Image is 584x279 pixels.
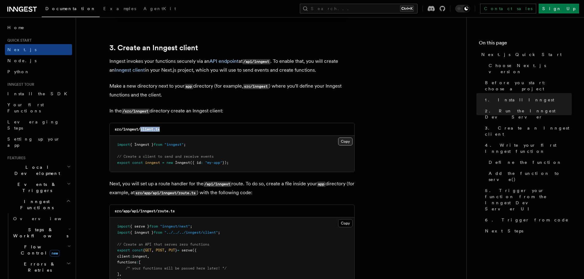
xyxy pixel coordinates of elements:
a: Contact sales [480,4,536,13]
span: Choose Next.js version [489,62,572,75]
span: [ [139,260,141,264]
span: functions [117,260,136,264]
button: Events & Triggers [5,179,72,196]
span: PUT [169,248,175,252]
span: // Create an API that serves zero functions [117,242,209,247]
span: import [117,224,130,228]
code: /api/inngest [204,182,231,187]
span: from [154,230,162,235]
button: Flow Controlnew [11,241,72,258]
a: Home [5,22,72,33]
span: Inngest Functions [5,198,66,211]
span: "../../../inngest/client" [164,230,218,235]
span: Examples [103,6,136,11]
span: Node.js [7,58,36,63]
code: /src/inngest [122,109,150,114]
a: Define the function [486,157,572,168]
span: , [151,248,154,252]
span: from [154,142,162,147]
span: Setting up your app [7,137,60,148]
span: ; [184,142,186,147]
a: 2. Run the Inngest Dev Server [483,105,572,123]
span: , [147,254,149,258]
span: inngest [145,160,160,165]
a: Examples [100,2,140,17]
a: Inngest client [115,67,145,73]
span: Documentation [45,6,96,11]
a: Next Steps [483,225,572,236]
span: "inngest" [164,142,184,147]
a: 1. Install Inngest [483,94,572,105]
a: 5. Trigger your function from the Inngest Dev Server UI [483,185,572,214]
span: Next.js Quick Start [481,51,562,58]
a: Leveraging Steps [5,116,72,134]
span: Your first Functions [7,102,44,113]
span: Next.js [7,47,36,52]
a: Documentation [42,2,100,17]
span: = [162,160,164,165]
a: Node.js [5,55,72,66]
span: 4. Write your first Inngest function [485,142,572,154]
button: Local Development [5,162,72,179]
span: Inngest tour [5,82,34,87]
span: Next Steps [485,228,523,234]
span: export [117,160,130,165]
span: "inngest/next" [160,224,190,228]
a: 6. Trigger from code [483,214,572,225]
a: 3. Create an Inngest client [483,123,572,140]
button: Copy [338,219,353,227]
span: client [117,254,130,258]
a: Before you start: choose a project [483,77,572,94]
span: ({ id [190,160,201,165]
code: app [185,84,193,89]
span: ; [218,230,220,235]
span: Install the SDK [7,91,71,96]
span: { [143,248,145,252]
button: Steps & Workflows [11,224,72,241]
p: In the directory create an Inngest client: [109,107,355,115]
code: src/inngest [243,84,269,89]
span: ({ [192,248,197,252]
span: GET [145,248,151,252]
span: Before you start: choose a project [485,80,572,92]
a: Install the SDK [5,88,72,99]
a: Choose Next.js version [486,60,572,77]
span: Inngest [175,160,190,165]
span: 3. Create an Inngest client [485,125,572,137]
code: src/inngest/client.ts [115,127,160,131]
span: from [149,224,158,228]
a: Add the function to serve() [486,168,572,185]
a: Your first Functions [5,99,72,116]
a: 3. Create an Inngest client [109,43,198,52]
span: /* your functions will be passed here later! */ [126,266,227,270]
a: 4. Write your first Inngest function [483,140,572,157]
span: Errors & Retries [11,261,67,273]
a: Setting up your app [5,134,72,151]
span: Define the function [489,159,562,165]
button: Errors & Retries [11,258,72,276]
span: inngest [132,254,147,258]
a: Next.js [5,44,72,55]
span: }); [222,160,229,165]
span: new [166,160,173,165]
span: , [119,272,121,276]
span: ; [190,224,192,228]
code: app [317,182,326,187]
span: import [117,230,130,235]
span: Add the function to serve() [489,170,572,183]
span: : [136,260,139,264]
a: AgentKit [140,2,180,17]
a: Overview [11,213,72,224]
button: Search...Ctrl+K [300,4,418,13]
span: const [132,160,143,165]
span: ] [117,272,119,276]
kbd: Ctrl+K [400,6,414,12]
a: Sign Up [539,4,579,13]
span: Quick start [5,38,32,43]
span: { inngest } [130,230,154,235]
a: Python [5,66,72,77]
span: : [130,254,132,258]
span: { serve } [130,224,149,228]
span: Features [5,156,25,160]
span: Overview [13,216,76,221]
